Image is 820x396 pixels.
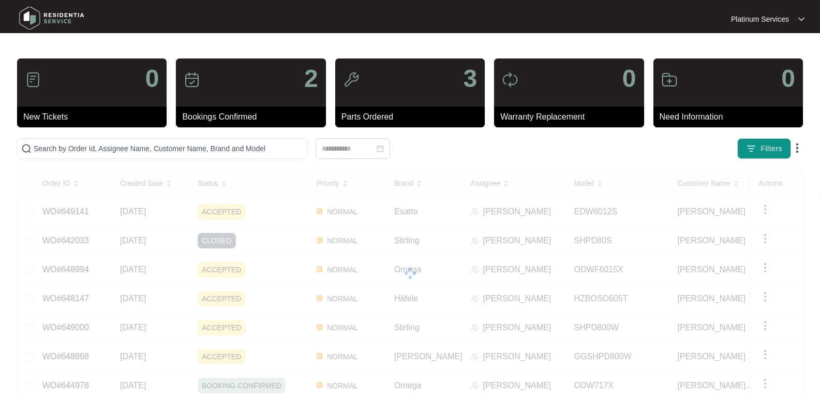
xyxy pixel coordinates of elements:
img: icon [25,71,41,88]
p: 0 [781,66,795,91]
img: search-icon [21,143,32,154]
p: 0 [622,66,636,91]
p: Warranty Replacement [500,111,644,123]
p: Platinum Services [731,14,789,24]
img: dropdown arrow [791,142,803,154]
p: New Tickets [23,111,167,123]
img: icon [184,71,200,88]
img: dropdown arrow [798,17,804,22]
img: filter icon [746,143,756,154]
p: Need Information [660,111,803,123]
p: 3 [463,66,477,91]
button: filter iconFilters [737,138,791,159]
p: 2 [304,66,318,91]
img: icon [661,71,678,88]
img: residentia service logo [16,3,88,34]
p: 0 [145,66,159,91]
p: Parts Ordered [341,111,485,123]
img: icon [502,71,518,88]
img: icon [343,71,360,88]
input: Search by Order Id, Assignee Name, Customer Name, Brand and Model [34,143,303,154]
p: Bookings Confirmed [182,111,325,123]
span: Filters [761,143,782,154]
